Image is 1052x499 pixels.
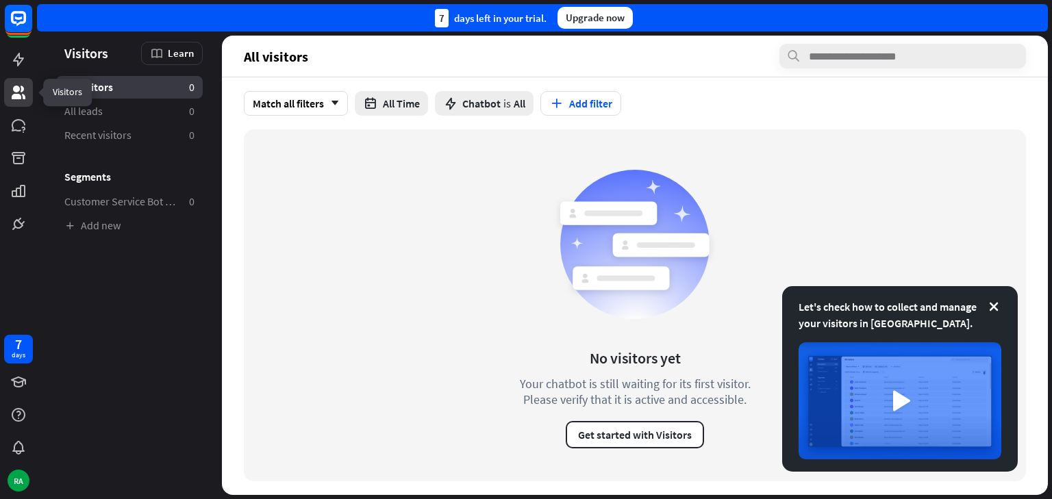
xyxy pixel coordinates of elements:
span: All visitors [244,49,308,64]
i: arrow_down [324,99,339,107]
aside: 0 [189,80,195,94]
span: All visitors [64,80,113,94]
a: 7 days [4,335,33,363]
div: No visitors yet [590,348,681,368]
span: All [514,97,525,110]
div: days left in your trial. [435,9,547,27]
aside: 0 [189,194,195,209]
span: Recent visitors [64,128,131,142]
button: All Time [355,91,428,116]
a: Add new [56,214,203,237]
div: Let's check how to collect and manage your visitors in [GEOGRAPHIC_DATA]. [799,298,1001,331]
span: Customer Service Bot — Newsletter [64,194,178,209]
div: 7 [15,338,22,350]
span: is [503,97,511,110]
div: RA [8,470,29,491]
div: Your chatbot is still waiting for its first visitor. Please verify that it is active and accessible. [494,376,775,407]
div: 7 [435,9,449,27]
div: Match all filters [244,91,348,116]
span: Visitors [64,45,108,61]
span: Chatbot [462,97,501,110]
aside: 0 [189,128,195,142]
div: days [12,350,25,360]
div: Upgrade now [558,7,633,29]
span: Learn [168,47,194,60]
a: Recent visitors 0 [56,124,203,146]
a: All leads 0 [56,100,203,123]
aside: 0 [189,104,195,118]
a: Customer Service Bot — Newsletter 0 [56,190,203,213]
button: Add filter [540,91,621,116]
img: image [799,342,1001,459]
button: Get started with Visitors [566,421,704,448]
button: Open LiveChat chat widget [11,5,52,47]
span: All leads [64,104,103,118]
h3: Segments [56,170,203,183]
